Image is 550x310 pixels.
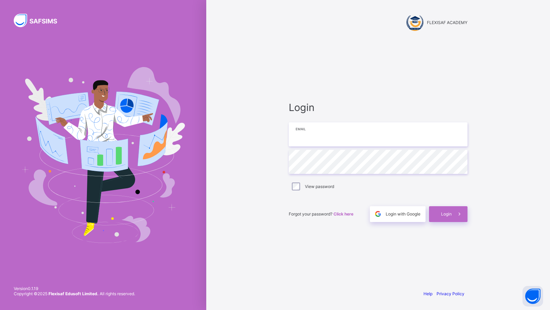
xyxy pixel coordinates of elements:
[14,14,65,27] img: SAFSIMS Logo
[305,184,334,189] label: View password
[423,291,432,296] a: Help
[386,211,420,217] span: Login with Google
[289,211,353,217] span: Forgot your password?
[48,291,99,296] strong: Flexisaf Edusoft Limited.
[21,67,185,243] img: Hero Image
[289,101,467,113] span: Login
[522,286,543,307] button: Open asap
[427,20,467,25] span: FLEXISAF ACADEMY
[14,286,135,291] span: Version 0.1.19
[333,211,353,217] a: Click here
[374,210,382,218] img: google.396cfc9801f0270233282035f929180a.svg
[437,291,464,296] a: Privacy Policy
[441,211,452,217] span: Login
[14,291,135,296] span: Copyright © 2025 All rights reserved.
